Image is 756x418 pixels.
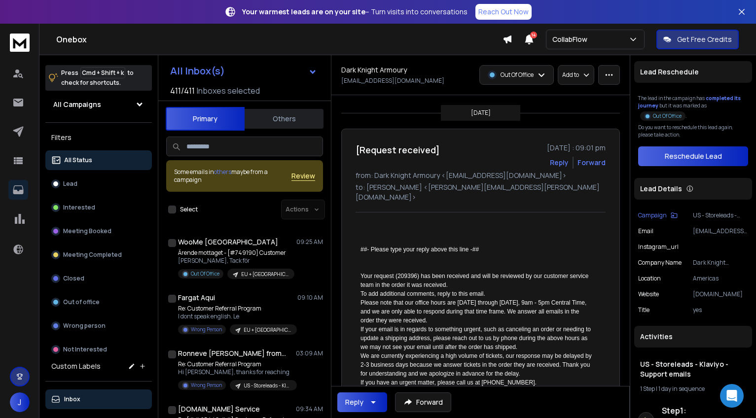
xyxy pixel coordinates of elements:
span: 411 / 411 [170,85,195,97]
p: Out Of Office [191,270,219,278]
h3: Filters [45,131,152,144]
button: J [10,392,30,412]
p: EU + [GEOGRAPHIC_DATA] - Storeleads - Klaviyo - Support emails [244,326,291,334]
p: Lead Details [640,184,682,194]
p: Campaign [638,211,667,219]
p: Dark Knight Armoury [693,259,748,267]
div: Activities [634,326,752,348]
button: Reschedule Lead [638,146,748,166]
p: Out of office [63,298,100,306]
h6: Step 1 : [662,405,748,417]
p: Meeting Booked [63,227,111,235]
p: Out Of Office [653,112,682,120]
div: The lead in the campaign has but it was marked as . [638,95,748,120]
p: Lead [63,180,77,188]
p: EU + [GEOGRAPHIC_DATA] - Storeleads - Klaviyo - Support emails [241,271,288,278]
button: Reply [337,392,387,412]
p: instagram_url [638,243,679,251]
button: Wrong person [45,316,152,336]
h1: [DOMAIN_NAME] Service [178,404,260,414]
div: | [640,385,746,393]
p: to: [PERSON_NAME] <[PERSON_NAME][EMAIL_ADDRESS][PERSON_NAME][DOMAIN_NAME]> [356,182,606,202]
p: Add to [562,71,579,79]
p: Do you want to reschedule this lead again, please take action. [638,124,748,139]
label: Select [180,206,198,213]
p: Wrong Person [191,382,222,389]
p: We are currently experiencing a high volume of tickets, our response may be delayed by 2-3 busine... [360,351,593,378]
button: Closed [45,269,152,288]
h1: All Campaigns [53,100,101,109]
p: US - Storeleads - Klaviyo - Support emails [244,382,291,389]
p: 03:09 AM [296,349,323,357]
div: Some emails in maybe from a campaign [174,168,291,184]
button: Inbox [45,389,152,409]
button: All Inbox(s) [162,61,325,81]
div: Reply [345,397,363,407]
p: Please note that our office hours are [DATE] through [DATE], 9am - 5pm Central Time, and we are o... [360,298,593,325]
p: Lead Reschedule [640,67,699,77]
p: from: Dark Knight Armoury <[EMAIL_ADDRESS][DOMAIN_NAME]> [356,171,606,180]
h1: Ronneve [PERSON_NAME] from Ethnic Musical [178,348,287,358]
p: Email [638,227,653,235]
p: [EMAIL_ADDRESS][DOMAIN_NAME] [341,77,444,85]
button: Reply [550,158,569,168]
button: Forward [395,392,451,412]
p: Hi [PERSON_NAME], thanks for reaching [178,368,296,376]
button: Not Interested [45,340,152,359]
p: Inbox [64,395,80,403]
span: 1 day in sequence [658,384,705,393]
button: All Status [45,150,152,170]
button: Out of office [45,292,152,312]
img: logo [10,34,30,52]
p: 09:25 AM [296,238,323,246]
p: 09:10 AM [297,294,323,302]
h3: Custom Labels [51,361,101,371]
p: Your request (209396) has been received and will be reviewed by our customer service team in the ... [360,272,593,289]
p: To add additional comments, reply to this email. [360,289,593,298]
div: ##- Please type your reply above this line -## [360,245,593,254]
h1: Dark Knight Armoury [341,65,407,75]
button: Others [245,108,324,130]
h1: Onebox [56,34,503,45]
p: 09:34 AM [296,405,323,413]
p: Reach Out Now [478,7,529,17]
p: [DATE] [471,109,491,117]
p: All Status [64,156,92,164]
button: Get Free Credits [656,30,739,49]
button: Lead [45,174,152,194]
p: If your email is in regards to something urgent, such as canceling an order or needing to update ... [360,325,593,351]
p: If you have an urgent matter, please call us at [PHONE_NUMBER]. [360,378,593,387]
h1: US - Storeleads - Klaviyo - Support emails [640,359,746,379]
button: Meeting Booked [45,221,152,241]
div: Forward [577,158,606,168]
span: completed its journey [638,95,741,109]
h1: All Inbox(s) [170,66,225,76]
p: Out Of Office [501,71,534,79]
button: Interested [45,198,152,217]
span: Cmd + Shift + k [80,67,125,78]
p: Americas [693,275,748,282]
button: Review [291,171,315,181]
p: [DATE] : 09:01 pm [547,143,606,153]
a: Reach Out Now [475,4,532,20]
p: Interested [63,204,95,211]
p: CollabFlow [552,35,591,44]
p: Re: Customer Referral Program [178,305,296,313]
h1: Fargat Aqui [178,293,215,303]
p: title [638,306,649,314]
p: location [638,275,661,282]
p: Re: Customer Referral Program [178,360,296,368]
p: Closed [63,275,84,282]
p: Ärende mottaget - [#749190] Customer [178,249,294,257]
h1: [Request received] [356,143,440,157]
span: 1 Step [640,384,655,393]
p: Get Free Credits [677,35,732,44]
h1: WooMe [GEOGRAPHIC_DATA] [178,237,278,247]
p: Wrong person [63,322,106,330]
p: I dont speak english. Le [178,313,296,320]
p: US - Storeleads - Klaviyo - Support emails [693,211,748,219]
